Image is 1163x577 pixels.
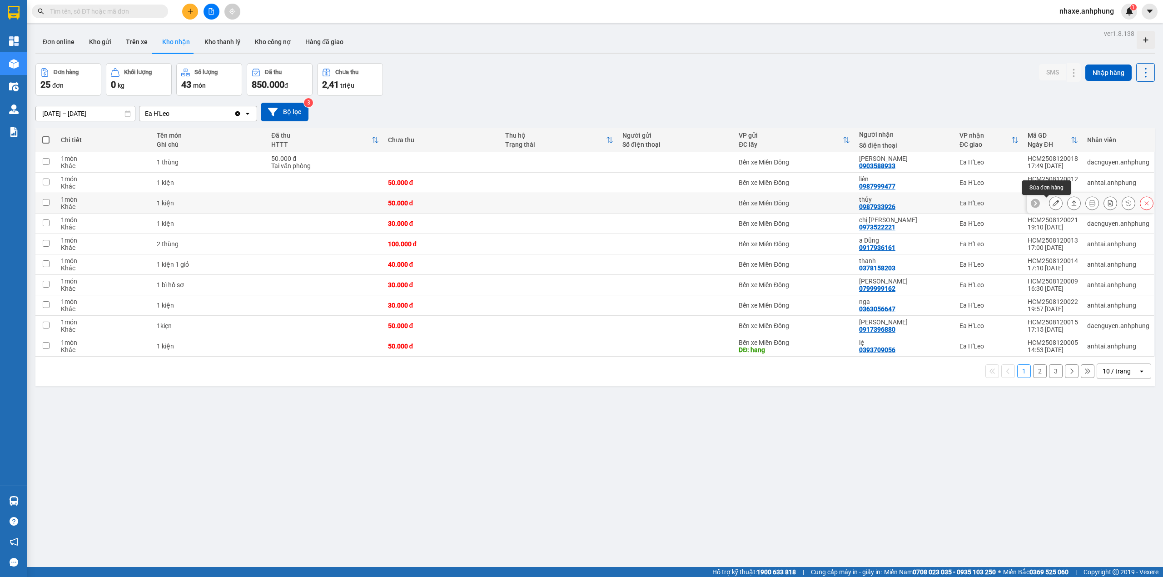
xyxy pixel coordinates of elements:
[959,199,1019,207] div: Ea H'Leo
[388,240,496,248] div: 100.000 đ
[1113,569,1119,575] span: copyright
[1028,285,1078,292] div: 16:30 [DATE]
[859,264,895,272] div: 0378158203
[157,141,262,148] div: Ghi chú
[959,343,1019,350] div: Ea H'Leo
[1023,128,1083,152] th: Toggle SortBy
[317,63,383,96] button: Chưa thu2,41 triệu
[1028,346,1078,353] div: 14:53 [DATE]
[859,224,895,231] div: 0973522221
[157,179,262,186] div: 1 kiện
[61,339,148,346] div: 1 món
[170,109,171,118] input: Selected Ea H'Leo.
[10,558,18,567] span: message
[267,128,383,152] th: Toggle SortBy
[959,240,1019,248] div: Ea H'Leo
[859,155,950,162] div: phương thảo
[1028,162,1078,169] div: 17:49 [DATE]
[1028,257,1078,264] div: HCM2508120014
[61,162,148,169] div: Khác
[304,98,313,107] sup: 3
[1067,196,1081,210] div: Giao hàng
[859,318,950,326] div: anh dũng
[1028,318,1078,326] div: HCM2508120015
[1028,216,1078,224] div: HCM2508120021
[61,318,148,326] div: 1 món
[271,155,378,162] div: 50.000 đ
[1087,281,1149,288] div: anhtai.anhphung
[388,199,496,207] div: 50.000 đ
[261,103,308,121] button: Bộ lọc
[50,6,157,16] input: Tìm tên, số ĐT hoặc mã đơn
[739,199,850,207] div: Bến xe Miền Đông
[157,322,262,329] div: 1kiẹn
[224,4,240,20] button: aim
[61,183,148,190] div: Khác
[884,567,996,577] span: Miền Nam
[61,257,148,264] div: 1 món
[157,240,262,248] div: 2 thùng
[859,175,950,183] div: liên
[118,82,124,89] span: kg
[1103,367,1131,376] div: 10 / trang
[1087,261,1149,268] div: anhtai.anhphung
[388,281,496,288] div: 30.000 đ
[52,82,64,89] span: đơn
[388,136,496,144] div: Chưa thu
[1138,368,1145,375] svg: open
[1028,155,1078,162] div: HCM2508120018
[1028,237,1078,244] div: HCM2508120013
[1104,29,1134,39] div: ver 1.8.138
[959,322,1019,329] div: Ea H'Leo
[119,31,155,53] button: Trên xe
[182,4,198,20] button: plus
[208,8,214,15] span: file-add
[757,568,796,576] strong: 1900 633 818
[505,141,606,148] div: Trạng thái
[1087,343,1149,350] div: anhtai.anhphung
[54,69,79,75] div: Đơn hàng
[1146,7,1154,15] span: caret-down
[248,31,298,53] button: Kho công nợ
[40,79,50,90] span: 25
[1028,244,1078,251] div: 17:00 [DATE]
[61,264,148,272] div: Khác
[859,305,895,313] div: 0363056647
[859,278,950,285] div: đào thị huế
[61,244,148,251] div: Khác
[998,570,1001,574] span: ⚪️
[1087,179,1149,186] div: anhtai.anhphung
[1137,31,1155,49] div: Tạo kho hàng mới
[739,322,850,329] div: Bến xe Miền Đông
[61,346,148,353] div: Khác
[1028,175,1078,183] div: HCM2508120012
[1052,5,1121,17] span: nhaxe.anhphung
[739,159,850,166] div: Bến xe Miền Đông
[712,567,796,577] span: Hỗ trợ kỹ thuật:
[106,63,172,96] button: Khối lượng0kg
[1003,567,1069,577] span: Miền Bắc
[388,343,496,350] div: 50.000 đ
[61,326,148,333] div: Khác
[10,537,18,546] span: notification
[157,132,262,139] div: Tên món
[388,302,496,309] div: 30.000 đ
[1049,196,1063,210] div: Sửa đơn hàng
[859,237,950,244] div: a Dũng
[1132,4,1135,10] span: 1
[194,69,218,75] div: Số lượng
[244,110,251,117] svg: open
[61,278,148,285] div: 1 món
[388,322,496,329] div: 50.000 đ
[739,141,843,148] div: ĐC lấy
[157,159,262,166] div: 1 thùng
[38,8,44,15] span: search
[1028,305,1078,313] div: 19:57 [DATE]
[157,281,262,288] div: 1 bì hồ sơ
[959,132,1011,139] div: VP nhận
[265,69,282,75] div: Đã thu
[1028,298,1078,305] div: HCM2508120022
[622,132,730,139] div: Người gửi
[959,179,1019,186] div: Ea H'Leo
[959,261,1019,268] div: Ea H'Leo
